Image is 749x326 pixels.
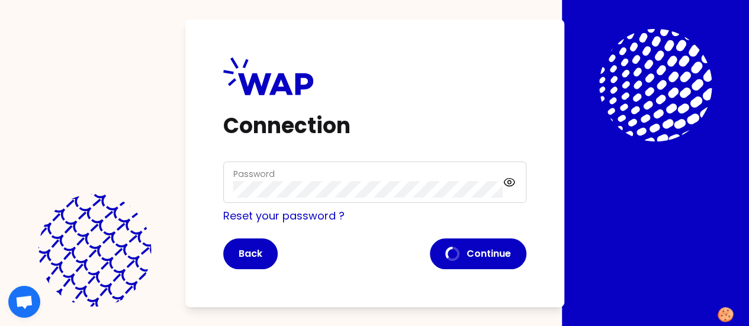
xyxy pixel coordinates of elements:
button: Continue [430,238,526,269]
label: Password [233,168,275,180]
div: Ouvrir le chat [8,286,40,318]
a: Reset your password ? [223,208,345,223]
button: Back [223,238,278,269]
h1: Connection [223,114,526,138]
